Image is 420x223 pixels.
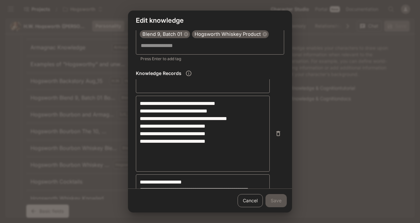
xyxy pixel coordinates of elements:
span: Hogsworth Whiskey Product [192,31,263,38]
h2: Edit knowledge [128,11,292,30]
div: Blend 9, Batch 01 [140,30,190,38]
h6: Knowledge Records [136,70,181,77]
p: Press Enter to add tag [140,56,280,62]
span: Blend 9, Batch 01 [140,31,185,38]
div: Hogsworth Whiskey Product [192,30,269,38]
a: Cancel [238,194,263,207]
